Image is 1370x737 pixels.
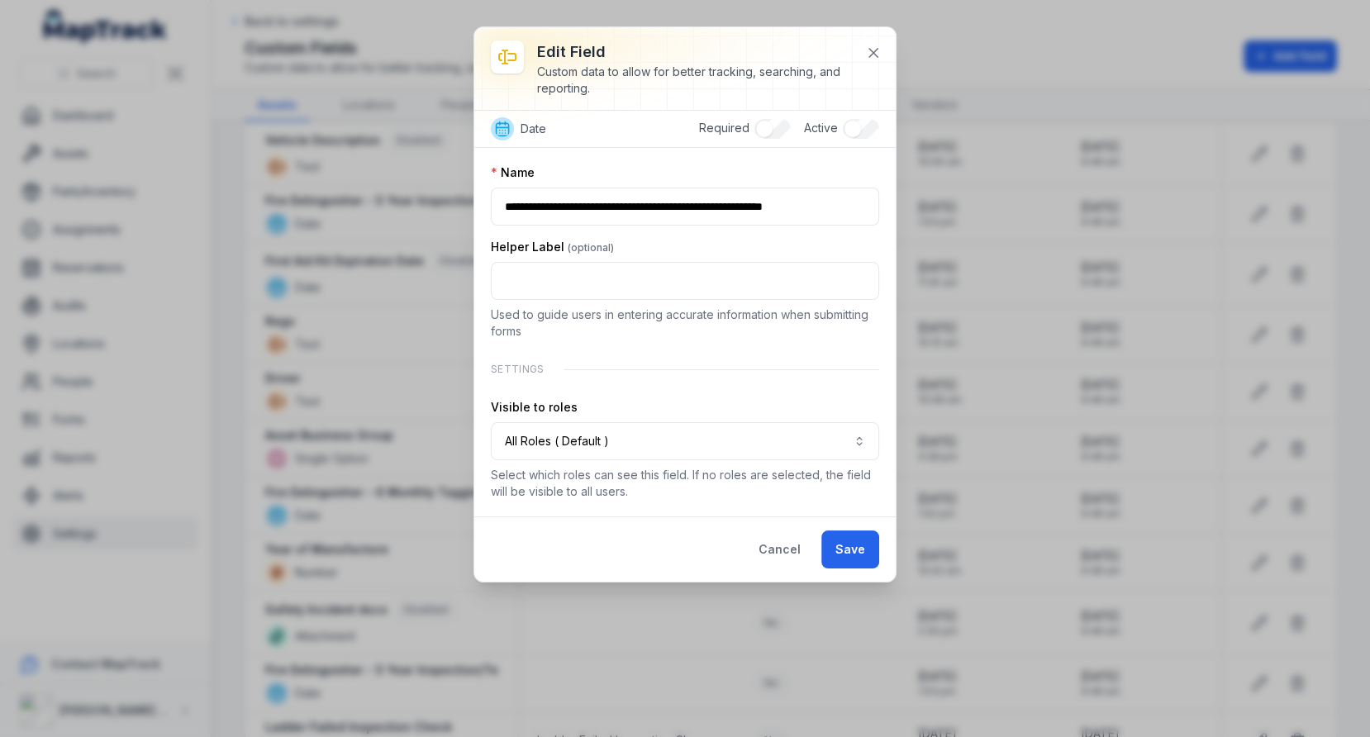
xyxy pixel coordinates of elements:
p: Used to guide users in entering accurate information when submitting forms [491,307,879,340]
div: Custom data to allow for better tracking, searching, and reporting. [537,64,853,97]
button: All Roles ( Default ) [491,422,879,460]
button: Save [821,530,879,568]
h3: Edit field [537,40,853,64]
label: Helper Label [491,239,614,255]
p: Select which roles can see this field. If no roles are selected, the field will be visible to all... [491,467,879,500]
span: Required [699,121,749,135]
span: Active [804,121,838,135]
div: Settings [491,353,879,386]
label: Name [491,164,535,181]
input: :r1v:-form-item-label [491,188,879,226]
span: Date [521,121,546,137]
label: Visible to roles [491,399,578,416]
input: :r20:-form-item-label [491,262,879,300]
button: Cancel [744,530,815,568]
